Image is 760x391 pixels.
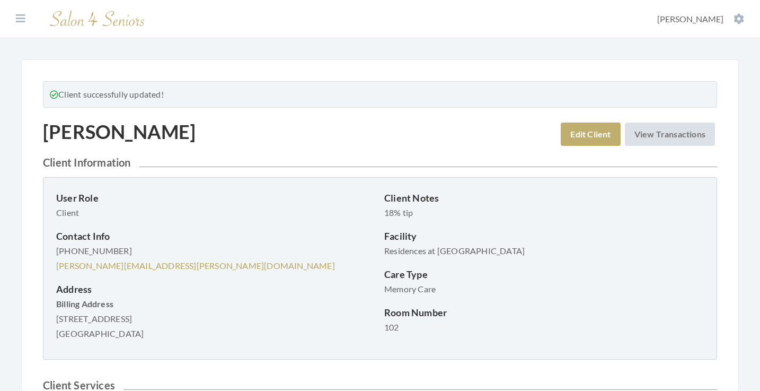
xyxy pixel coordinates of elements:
p: Contact Info [56,229,376,244]
p: Residences at [GEOGRAPHIC_DATA] [384,244,704,258]
p: User Role [56,190,376,205]
h2: Client Information [43,156,717,169]
span: [PERSON_NAME] [657,14,723,24]
button: [PERSON_NAME] [654,13,747,25]
img: Salon 4 Seniors [45,6,151,31]
p: Care Type [384,267,704,282]
a: View Transactions [625,123,715,146]
p: [STREET_ADDRESS] [GEOGRAPHIC_DATA] [56,297,376,341]
p: Client [56,205,376,220]
p: 18% tip [384,205,704,220]
p: Memory Care [384,282,704,297]
h1: [PERSON_NAME] [43,120,196,143]
p: Facility [384,229,704,244]
div: Client successfully updated! [43,81,717,108]
p: Address [56,282,376,297]
strong: Billing Address [56,299,113,309]
p: 102 [384,320,704,335]
span: [PHONE_NUMBER] [56,246,132,256]
a: [PERSON_NAME][EMAIL_ADDRESS][PERSON_NAME][DOMAIN_NAME] [56,260,335,271]
p: Room Number [384,305,704,320]
a: Edit Client [561,123,620,146]
p: Client Notes [384,190,704,205]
